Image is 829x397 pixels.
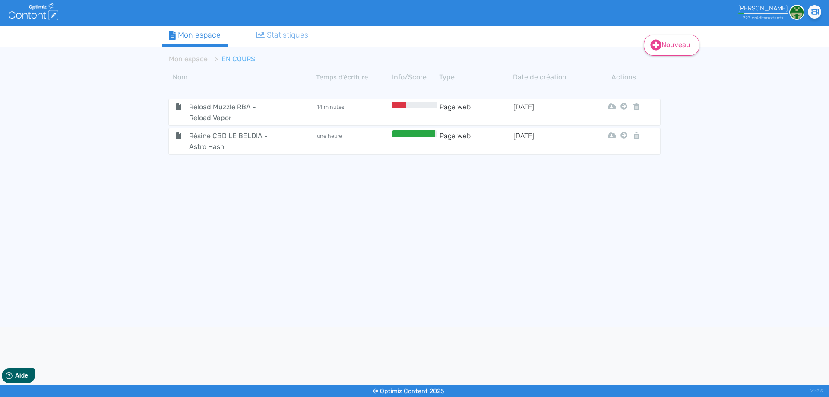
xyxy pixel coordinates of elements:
[162,26,228,47] a: Mon espace
[183,130,280,152] span: Résine CBD LE BELDIA - Astro Hash
[162,49,594,70] nav: breadcrumb
[513,130,587,152] td: [DATE]
[618,72,630,83] th: Actions
[316,72,390,83] th: Temps d'écriture
[439,102,513,123] td: Page web
[764,15,766,21] span: s
[513,102,587,123] td: [DATE]
[513,72,587,83] th: Date de création
[316,130,390,152] td: une heure
[208,54,255,64] li: EN COURS
[743,15,783,21] small: 223 crédit restant
[249,26,316,44] a: Statistiques
[738,5,788,12] div: [PERSON_NAME]
[439,130,513,152] td: Page web
[373,387,444,395] small: © Optimiz Content 2025
[168,72,316,83] th: Nom
[810,385,823,397] div: V1.13.5
[439,72,513,83] th: Type
[256,29,309,41] div: Statistiques
[169,29,221,41] div: Mon espace
[644,35,699,56] a: Nouveau
[316,102,390,123] td: 14 minutes
[789,5,804,20] img: 6adefb463699458b3a7e00f487fb9d6a
[390,72,439,83] th: Info/Score
[781,15,783,21] span: s
[183,102,280,123] span: Reload Muzzle RBA - Reload Vapor
[169,55,208,63] a: Mon espace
